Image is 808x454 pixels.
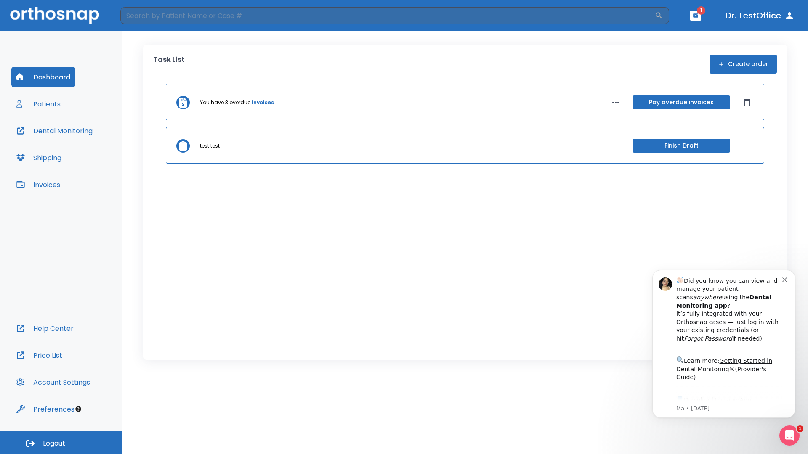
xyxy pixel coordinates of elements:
[143,18,149,25] button: Dismiss notification
[11,318,79,338] button: Help Center
[740,96,754,109] button: Dismiss
[11,372,95,392] button: Account Settings
[11,121,98,141] button: Dental Monitoring
[779,425,800,446] iframe: Intercom live chat
[11,148,66,168] button: Shipping
[797,425,803,432] span: 1
[697,6,705,15] span: 1
[11,94,66,114] button: Patients
[43,439,65,448] span: Logout
[120,7,655,24] input: Search by Patient Name or Case #
[11,174,65,195] button: Invoices
[11,67,75,87] button: Dashboard
[10,7,99,24] img: Orthosnap
[37,148,143,155] p: Message from Ma, sent 2w ago
[37,139,112,154] a: App Store
[200,99,250,106] p: You have 3 overdue
[11,399,80,419] button: Preferences
[252,99,274,106] a: invoices
[722,8,798,23] button: Dr. TestOffice
[11,345,67,365] button: Price List
[633,95,730,109] button: Pay overdue invoices
[37,137,143,180] div: Download the app: | ​ Let us know if you need help getting started!
[200,142,220,150] p: test test
[633,139,730,153] button: Finish Draft
[153,55,185,74] p: Task List
[710,55,777,74] button: Create order
[74,405,82,413] div: Tooltip anchor
[640,257,808,431] iframe: Intercom notifications message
